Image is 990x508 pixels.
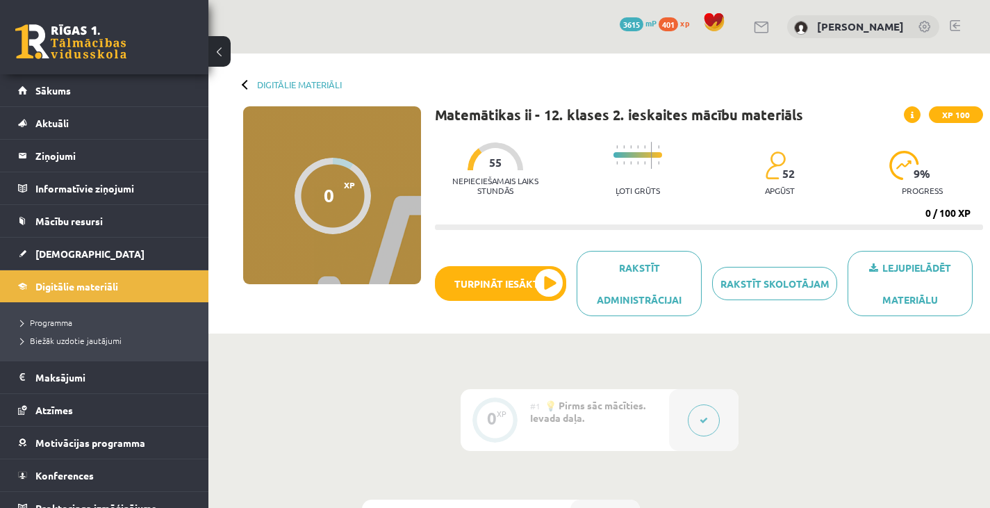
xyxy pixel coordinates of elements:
[630,145,632,149] img: icon-short-line-57e1e144782c952c97e751825c79c345078a6d821885a25fce030b3d8c18986b.svg
[889,151,919,180] img: icon-progress-161ccf0a02000e728c5f80fcf4c31c7af3da0e1684b2b1d7c360e028c24a22f1.svg
[18,140,191,172] a: Ziņojumi
[644,145,645,149] img: icon-short-line-57e1e144782c952c97e751825c79c345078a6d821885a25fce030b3d8c18986b.svg
[35,280,118,293] span: Digitālie materiāli
[435,266,566,301] button: Turpināt iesākto
[651,142,652,169] img: icon-long-line-d9ea69661e0d244f92f715978eff75569469978d946b2353a9bb055b3ed8787d.svg
[435,106,803,123] h1: Matemātikas ii - 12. klases 2. ieskaites mācību materiāls
[929,106,983,123] span: XP 100
[658,145,659,149] img: icon-short-line-57e1e144782c952c97e751825c79c345078a6d821885a25fce030b3d8c18986b.svg
[659,17,696,28] a: 401 xp
[794,21,808,35] img: Nikoletta Nikolajenko
[489,156,502,169] span: 55
[680,17,689,28] span: xp
[18,238,191,270] a: [DEMOGRAPHIC_DATA]
[530,400,541,411] span: #1
[21,316,195,329] a: Programma
[35,117,69,129] span: Aktuāli
[487,412,497,425] div: 0
[35,247,145,260] span: [DEMOGRAPHIC_DATA]
[21,334,195,347] a: Biežāk uzdotie jautājumi
[18,361,191,393] a: Maksājumi
[623,161,625,165] img: icon-short-line-57e1e144782c952c97e751825c79c345078a6d821885a25fce030b3d8c18986b.svg
[630,161,632,165] img: icon-short-line-57e1e144782c952c97e751825c79c345078a6d821885a25fce030b3d8c18986b.svg
[530,399,645,424] span: 💡 Pirms sāc mācīties. Ievada daļa.
[765,151,785,180] img: students-c634bb4e5e11cddfef0936a35e636f08e4e9abd3cc4e673bd6f9a4125e45ecb1.svg
[782,167,795,180] span: 52
[577,251,702,316] a: Rakstīt administrācijai
[644,161,645,165] img: icon-short-line-57e1e144782c952c97e751825c79c345078a6d821885a25fce030b3d8c18986b.svg
[637,161,638,165] img: icon-short-line-57e1e144782c952c97e751825c79c345078a6d821885a25fce030b3d8c18986b.svg
[15,24,126,59] a: Rīgas 1. Tālmācības vidusskola
[497,410,506,418] div: XP
[21,317,72,328] span: Programma
[257,79,342,90] a: Digitālie materiāli
[18,459,191,491] a: Konferences
[620,17,643,31] span: 3615
[18,172,191,204] a: Informatīvie ziņojumi
[324,185,334,206] div: 0
[35,404,73,416] span: Atzīmes
[435,176,556,195] p: Nepieciešamais laiks stundās
[35,172,191,204] legend: Informatīvie ziņojumi
[18,74,191,106] a: Sākums
[35,84,71,97] span: Sākums
[616,145,618,149] img: icon-short-line-57e1e144782c952c97e751825c79c345078a6d821885a25fce030b3d8c18986b.svg
[659,17,678,31] span: 401
[35,469,94,482] span: Konferences
[848,251,973,316] a: Lejupielādēt materiālu
[35,436,145,449] span: Motivācijas programma
[616,161,618,165] img: icon-short-line-57e1e144782c952c97e751825c79c345078a6d821885a25fce030b3d8c18986b.svg
[914,167,931,180] span: 9 %
[902,186,943,195] p: progress
[623,145,625,149] img: icon-short-line-57e1e144782c952c97e751825c79c345078a6d821885a25fce030b3d8c18986b.svg
[620,17,657,28] a: 3615 mP
[658,161,659,165] img: icon-short-line-57e1e144782c952c97e751825c79c345078a6d821885a25fce030b3d8c18986b.svg
[616,186,660,195] p: Ļoti grūts
[35,215,103,227] span: Mācību resursi
[18,107,191,139] a: Aktuāli
[18,205,191,237] a: Mācību resursi
[637,145,638,149] img: icon-short-line-57e1e144782c952c97e751825c79c345078a6d821885a25fce030b3d8c18986b.svg
[18,270,191,302] a: Digitālie materiāli
[18,394,191,426] a: Atzīmes
[344,180,355,190] span: XP
[645,17,657,28] span: mP
[18,427,191,459] a: Motivācijas programma
[35,140,191,172] legend: Ziņojumi
[21,335,122,346] span: Biežāk uzdotie jautājumi
[817,19,904,33] a: [PERSON_NAME]
[35,361,191,393] legend: Maksājumi
[765,186,795,195] p: apgūst
[712,267,837,300] a: Rakstīt skolotājam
